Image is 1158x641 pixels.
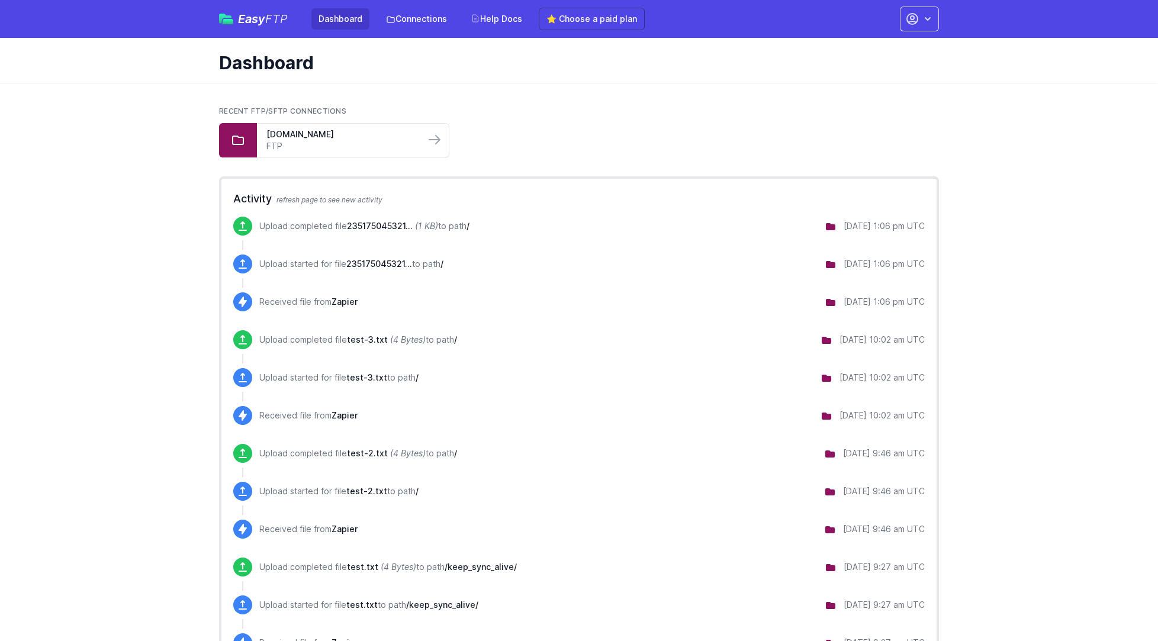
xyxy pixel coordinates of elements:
[219,13,288,25] a: EasyFTP
[844,296,925,308] div: [DATE] 1:06 pm UTC
[219,52,929,73] h1: Dashboard
[266,140,416,152] a: FTP
[347,334,388,344] span: test-3.txt
[265,12,288,26] span: FTP
[259,220,469,232] p: Upload completed file to path
[843,523,925,535] div: [DATE] 9:46 am UTC
[379,8,454,30] a: Connections
[259,599,478,611] p: Upload started for file to path
[843,447,925,459] div: [DATE] 9:46 am UTC
[467,221,469,231] span: /
[346,372,387,382] span: test-3.txt
[440,259,443,269] span: /
[347,562,378,572] span: test.txt
[276,195,382,204] span: refresh page to see new activity
[839,410,925,421] div: [DATE] 10:02 am UTC
[843,485,925,497] div: [DATE] 9:46 am UTC
[259,372,419,384] p: Upload started for file to path
[390,448,426,458] i: (4 Bytes)
[259,334,457,346] p: Upload completed file to path
[311,8,369,30] a: Dashboard
[454,448,457,458] span: /
[219,14,233,24] img: easyftp_logo.png
[259,296,358,308] p: Received file from
[347,221,413,231] span: 235175045321.xml
[839,372,925,384] div: [DATE] 10:02 am UTC
[454,334,457,344] span: /
[844,599,925,611] div: [DATE] 9:27 am UTC
[844,220,925,232] div: [DATE] 1:06 pm UTC
[844,561,925,573] div: [DATE] 9:27 am UTC
[346,259,412,269] span: 235175045321.xml
[539,8,645,30] a: ⭐ Choose a paid plan
[332,297,358,307] span: Zapier
[346,486,387,496] span: test-2.txt
[259,561,517,573] p: Upload completed file to path
[839,334,925,346] div: [DATE] 10:02 am UTC
[416,486,419,496] span: /
[844,258,925,270] div: [DATE] 1:06 pm UTC
[406,600,478,610] span: /keep_sync_alive/
[416,372,419,382] span: /
[347,448,388,458] span: test-2.txt
[390,334,426,344] i: (4 Bytes)
[266,128,416,140] a: [DOMAIN_NAME]
[259,485,419,497] p: Upload started for file to path
[259,410,358,421] p: Received file from
[259,258,443,270] p: Upload started for file to path
[332,524,358,534] span: Zapier
[233,191,925,207] h2: Activity
[445,562,517,572] span: /keep_sync_alive/
[238,13,288,25] span: Easy
[259,523,358,535] p: Received file from
[415,221,438,231] i: (1 KB)
[464,8,529,30] a: Help Docs
[219,107,939,116] h2: Recent FTP/SFTP Connections
[259,447,457,459] p: Upload completed file to path
[381,562,416,572] i: (4 Bytes)
[332,410,358,420] span: Zapier
[346,600,378,610] span: test.txt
